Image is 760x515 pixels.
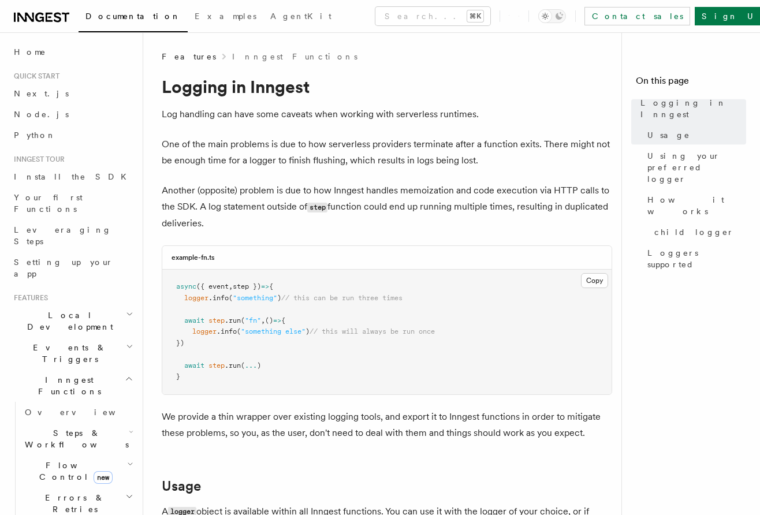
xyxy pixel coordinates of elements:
button: Search...⌘K [375,7,490,25]
a: Inngest Functions [232,51,357,62]
span: ) [277,294,281,302]
a: Logging in Inngest [636,92,746,125]
span: "something" [233,294,277,302]
h3: example-fn.ts [172,253,215,262]
a: AgentKit [263,3,338,31]
span: ) [257,361,261,370]
a: Node.js [9,104,136,125]
span: "something else" [241,327,306,335]
span: Next.js [14,89,69,98]
span: ({ event [196,282,229,290]
a: Using your preferred logger [643,145,746,189]
span: Flow Control [20,460,127,483]
a: Install the SDK [9,166,136,187]
p: Another (opposite) problem is due to how Inngest handles memoization and code execution via HTTP ... [162,182,612,232]
a: Examples [188,3,263,31]
span: Usage [647,129,690,141]
span: Inngest Functions [9,374,125,397]
span: Python [14,130,56,140]
kbd: ⌘K [467,10,483,22]
span: { [269,282,273,290]
a: Home [9,42,136,62]
span: await [184,361,204,370]
span: Quick start [9,72,59,81]
button: Steps & Workflows [20,423,136,455]
span: Documentation [85,12,181,21]
button: Toggle dark mode [538,9,566,23]
span: ( [241,361,245,370]
span: Overview [25,408,144,417]
span: logger [184,294,208,302]
span: .run [225,316,241,324]
span: step [208,316,225,324]
span: new [94,471,113,484]
span: } [176,372,180,380]
a: Python [9,125,136,145]
span: .info [217,327,237,335]
span: Events & Triggers [9,342,126,365]
span: step [208,361,225,370]
span: Inngest tour [9,155,65,164]
span: Home [14,46,46,58]
button: Events & Triggers [9,337,136,370]
span: ... [245,361,257,370]
span: Your first Functions [14,193,83,214]
span: .run [225,361,241,370]
span: Features [162,51,216,62]
span: // this can be run three times [281,294,403,302]
span: How it works [647,194,746,217]
span: Errors & Retries [20,492,125,515]
button: Inngest Functions [9,370,136,402]
span: Node.js [14,110,69,119]
span: Logging in Inngest [640,97,746,120]
span: () [265,316,273,324]
span: "fn" [245,316,261,324]
span: async [176,282,196,290]
span: Loggers supported [647,247,746,270]
span: logger [192,327,217,335]
span: Leveraging Steps [14,225,111,246]
p: One of the main problems is due to how serverless providers terminate after a function exits. The... [162,136,612,169]
span: , [229,282,233,290]
span: Local Development [9,309,126,333]
span: await [184,316,204,324]
span: Steps & Workflows [20,427,129,450]
span: .info [208,294,229,302]
span: Install the SDK [14,172,133,181]
a: Documentation [79,3,188,32]
span: AgentKit [270,12,331,21]
a: Leveraging Steps [9,219,136,252]
code: step [307,203,327,212]
a: Setting up your app [9,252,136,284]
a: Contact sales [584,7,690,25]
a: Next.js [9,83,136,104]
span: Features [9,293,48,303]
span: child logger [654,226,734,238]
span: Using your preferred logger [647,150,746,185]
a: Usage [162,478,201,494]
span: // this will always be run once [310,327,435,335]
a: Loggers supported [643,242,746,275]
p: Log handling can have some caveats when working with serverless runtimes. [162,106,612,122]
span: Examples [195,12,256,21]
a: child logger [650,222,746,242]
span: }) [176,339,184,347]
span: ( [241,316,245,324]
span: => [273,316,281,324]
span: , [261,316,265,324]
span: Setting up your app [14,257,113,278]
a: How it works [643,189,746,222]
span: ) [306,327,310,335]
h4: On this page [636,74,746,92]
span: ( [237,327,241,335]
button: Flow Controlnew [20,455,136,487]
h1: Logging in Inngest [162,76,612,97]
a: Your first Functions [9,187,136,219]
span: ( [229,294,233,302]
a: Overview [20,402,136,423]
button: Local Development [9,305,136,337]
p: We provide a thin wrapper over existing logging tools, and export it to Inngest functions in orde... [162,409,612,441]
span: { [281,316,285,324]
span: => [261,282,269,290]
button: Copy [581,273,608,288]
